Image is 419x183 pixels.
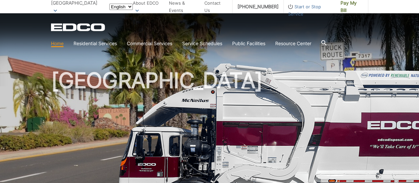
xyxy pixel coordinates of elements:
a: Home [51,40,64,47]
select: Select a language [109,4,133,10]
a: EDCD logo. Return to the homepage. [51,23,106,31]
a: Service Schedules [182,40,222,47]
a: Residential Services [74,40,117,47]
a: Commercial Services [127,40,172,47]
a: Public Facilities [232,40,265,47]
a: Resource Center [275,40,311,47]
